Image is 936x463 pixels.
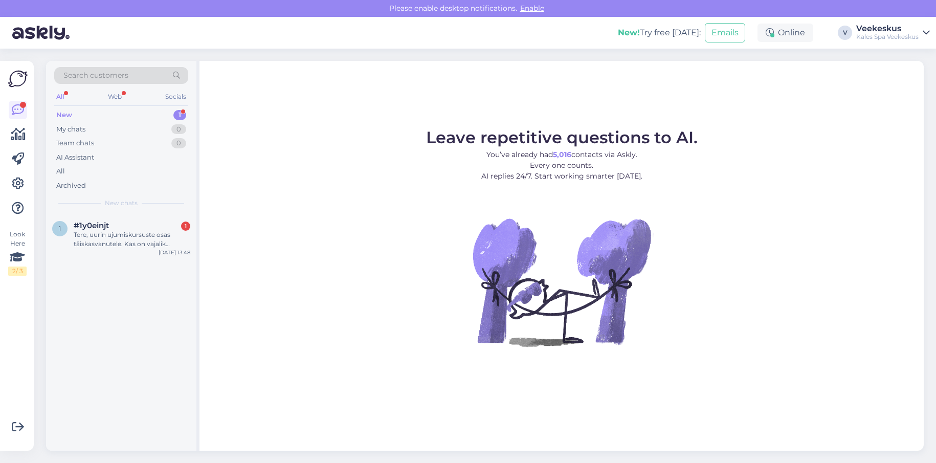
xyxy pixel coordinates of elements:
div: 1 [173,110,186,120]
span: Search customers [63,70,128,81]
div: New [56,110,72,120]
div: [DATE] 13:48 [159,249,190,256]
span: Enable [517,4,547,13]
div: Socials [163,90,188,103]
div: Try free [DATE]: [618,27,701,39]
span: Leave repetitive questions to AI. [426,127,698,147]
span: #1y0einjt [74,221,109,230]
div: V [838,26,852,40]
b: 5,016 [553,150,571,159]
div: Look Here [8,230,27,276]
div: 2 / 3 [8,267,27,276]
div: Veekeskus [856,25,919,33]
div: All [54,90,66,103]
div: AI Assistant [56,152,94,163]
div: Team chats [56,138,94,148]
div: Kales Spa Veekeskus [856,33,919,41]
div: Web [106,90,124,103]
div: 1 [181,222,190,231]
span: 1 [59,225,61,232]
div: Online [757,24,813,42]
div: 0 [171,138,186,148]
div: All [56,166,65,177]
div: Tere, uurin ujumiskursuste osas täiskasvanutele. Kas on vajalik [PERSON_NAME] 2x nädalas ( naitek... [74,230,190,249]
div: 0 [171,124,186,135]
button: Emails [705,23,745,42]
b: New! [618,28,640,37]
img: No Chat active [470,190,654,374]
p: You’ve already had contacts via Askly. Every one counts. AI replies 24/7. Start working smarter [... [426,149,698,182]
span: New chats [105,199,138,208]
div: Archived [56,181,86,191]
img: Askly Logo [8,69,28,89]
div: My chats [56,124,85,135]
a: VeekeskusKales Spa Veekeskus [856,25,930,41]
